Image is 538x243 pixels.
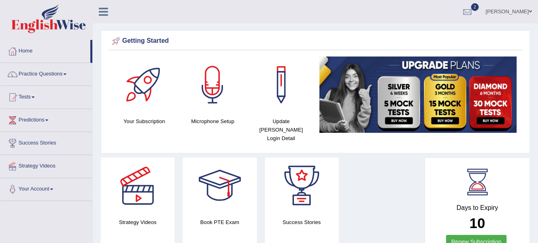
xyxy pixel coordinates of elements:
div: Getting Started [110,35,521,47]
span: 2 [471,3,479,11]
a: Strategy Videos [0,155,92,175]
a: Predictions [0,109,92,129]
h4: Microphone Setup [183,117,243,126]
a: Your Account [0,178,92,198]
img: small5.jpg [319,57,517,133]
h4: Book PTE Exam [183,218,256,226]
a: Practice Questions [0,63,92,83]
a: Home [0,40,90,60]
h4: Success Stories [265,218,339,226]
h4: Update [PERSON_NAME] Login Detail [251,117,311,142]
a: Success Stories [0,132,92,152]
h4: Your Subscription [114,117,175,126]
a: Tests [0,86,92,106]
h4: Days to Expiry [434,204,521,212]
b: 10 [469,215,485,231]
h4: Strategy Videos [101,218,175,226]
